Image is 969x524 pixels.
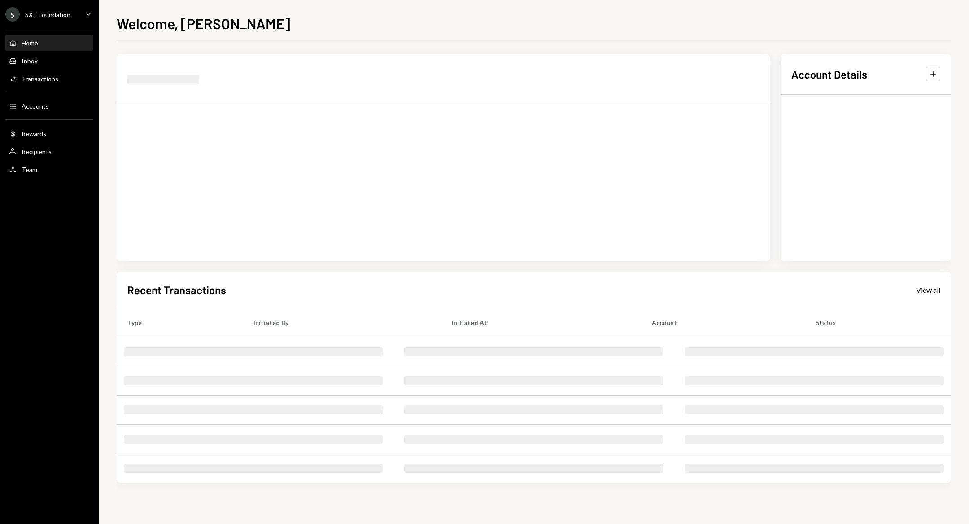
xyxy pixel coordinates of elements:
a: Transactions [5,70,93,87]
h2: Recent Transactions [127,282,226,297]
div: Home [22,39,38,47]
a: Inbox [5,53,93,69]
div: Team [22,166,37,173]
a: Home [5,35,93,51]
th: Account [641,308,805,337]
a: Team [5,161,93,177]
a: Rewards [5,125,93,141]
div: Inbox [22,57,38,65]
div: Transactions [22,75,58,83]
th: Initiated At [441,308,641,337]
div: Recipients [22,148,52,155]
th: Status [805,308,951,337]
div: Rewards [22,130,46,137]
a: View all [916,285,940,295]
h1: Welcome, [PERSON_NAME] [117,14,290,32]
th: Type [117,308,243,337]
div: S [5,7,20,22]
div: View all [916,286,940,295]
a: Recipients [5,143,93,159]
th: Initiated By [243,308,441,337]
h2: Account Details [791,67,867,82]
div: SXT Foundation [25,11,70,18]
a: Accounts [5,98,93,114]
div: Accounts [22,102,49,110]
